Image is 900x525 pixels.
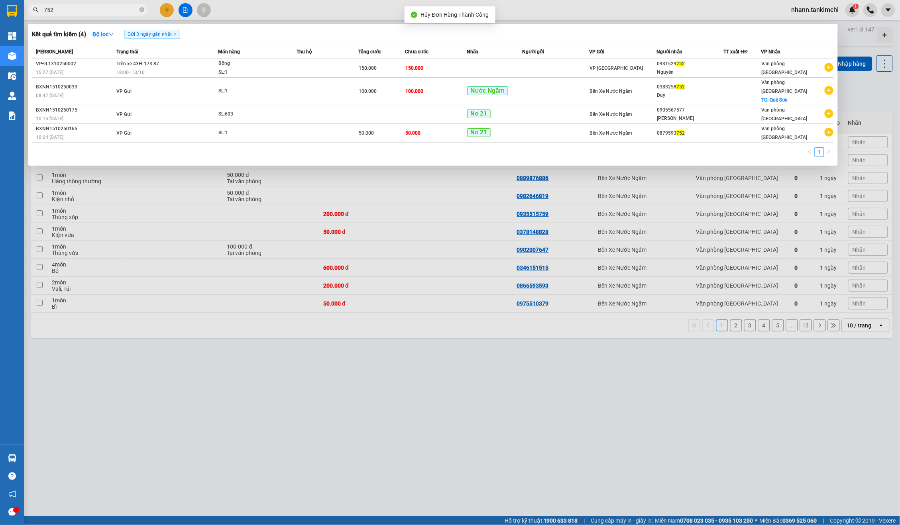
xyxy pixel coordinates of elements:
span: left [808,149,812,154]
span: 752 [676,130,685,136]
button: left [805,147,815,157]
div: VPĐL1310250002 [36,60,114,68]
span: 752 [676,84,685,90]
span: Nhãn [467,49,479,55]
span: Văn phòng [GEOGRAPHIC_DATA] [761,126,807,140]
span: 08:47 [DATE] [36,93,63,98]
span: close-circle [140,6,144,14]
span: VP Gửi [116,88,132,94]
div: BXNN1510250165 [36,125,114,133]
span: Nơ 21 [468,128,491,137]
img: warehouse-icon [8,52,16,60]
span: Văn phòng [GEOGRAPHIC_DATA] [761,61,807,75]
span: [PERSON_NAME] [36,49,73,55]
span: Trạng thái [116,49,138,55]
span: TT xuất HĐ [724,49,748,55]
span: down [108,31,114,37]
div: Duy [657,91,723,100]
span: 100.000 [359,88,377,94]
span: close-circle [140,7,144,12]
div: SL: 1 [218,68,278,77]
span: plus-circle [825,109,833,118]
div: 0383258 [657,83,723,91]
img: logo-vxr [7,5,17,17]
strong: Bộ lọc [92,31,114,37]
div: SL: 1 [218,87,278,96]
span: Món hàng [218,49,240,55]
img: dashboard-icon [8,32,16,40]
span: plus-circle [825,128,833,137]
span: 18:00 - 13/10 [116,70,145,75]
span: notification [8,490,16,498]
span: Người gửi [522,49,544,55]
span: VP [GEOGRAPHIC_DATA] [590,65,643,71]
img: warehouse-icon [8,454,16,462]
span: 50.000 [405,130,421,136]
span: VP Gửi [116,130,132,136]
span: 50.000 [359,130,374,136]
span: right [827,149,831,154]
img: warehouse-icon [8,72,16,80]
span: Gửi 3 ngày gần nhất [124,30,180,39]
span: question-circle [8,472,16,480]
span: 100.000 [405,88,423,94]
span: Văn phòng [GEOGRAPHIC_DATA] [761,80,807,94]
h3: Kết quả tìm kiếm ( 4 ) [32,30,86,39]
button: Bộ lọcdown [86,28,120,41]
span: Hủy Đơn Hàng Thành Công [421,12,489,18]
span: 10:04 [DATE] [36,135,63,140]
div: BXNN1510250175 [36,106,114,114]
span: 752 [676,61,685,67]
div: SL: 1 [218,129,278,137]
span: Chưa cước [405,49,428,55]
span: message [8,508,16,516]
span: plus-circle [825,63,833,72]
div: 0905567577 [657,106,723,114]
span: Trên xe 43H-173.87 [116,61,159,67]
div: Nguyên [657,68,723,76]
span: Văn phòng [GEOGRAPHIC_DATA] [761,107,807,121]
span: Bến Xe Nước Ngầm [590,130,632,136]
li: Next Page [824,147,834,157]
span: Bến Xe Nước Ngầm [590,88,632,94]
span: Người nhận [656,49,682,55]
span: 15:27 [DATE] [36,70,63,75]
li: Previous Page [805,147,815,157]
div: 0931529 [657,60,723,68]
span: Bến Xe Nước Ngầm [590,112,632,117]
span: search [33,7,39,13]
input: Tìm tên, số ĐT hoặc mã đơn [44,6,138,14]
span: Tổng cước [358,49,381,55]
div: Bông [218,59,278,68]
span: Nước Ngầm [468,86,508,96]
a: 1 [815,148,824,157]
span: 150.000 [405,65,423,71]
span: VP Gửi [590,49,605,55]
span: Nơ 21 [468,110,491,118]
span: plus-circle [825,86,833,95]
img: solution-icon [8,112,16,120]
span: check-circle [411,12,417,18]
div: [PERSON_NAME] [657,114,723,123]
span: 150.000 [359,65,377,71]
img: warehouse-icon [8,92,16,100]
span: Thu hộ [297,49,312,55]
span: VP Nhận [761,49,780,55]
span: TC: Quê Sơn [761,97,788,103]
span: 10:15 [DATE] [36,116,63,121]
div: 0879593 [657,129,723,137]
div: SL: 603 [218,110,278,119]
span: VP Gửi [116,112,132,117]
span: close [173,32,177,36]
button: right [824,147,834,157]
div: BXNN1510250033 [36,83,114,91]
